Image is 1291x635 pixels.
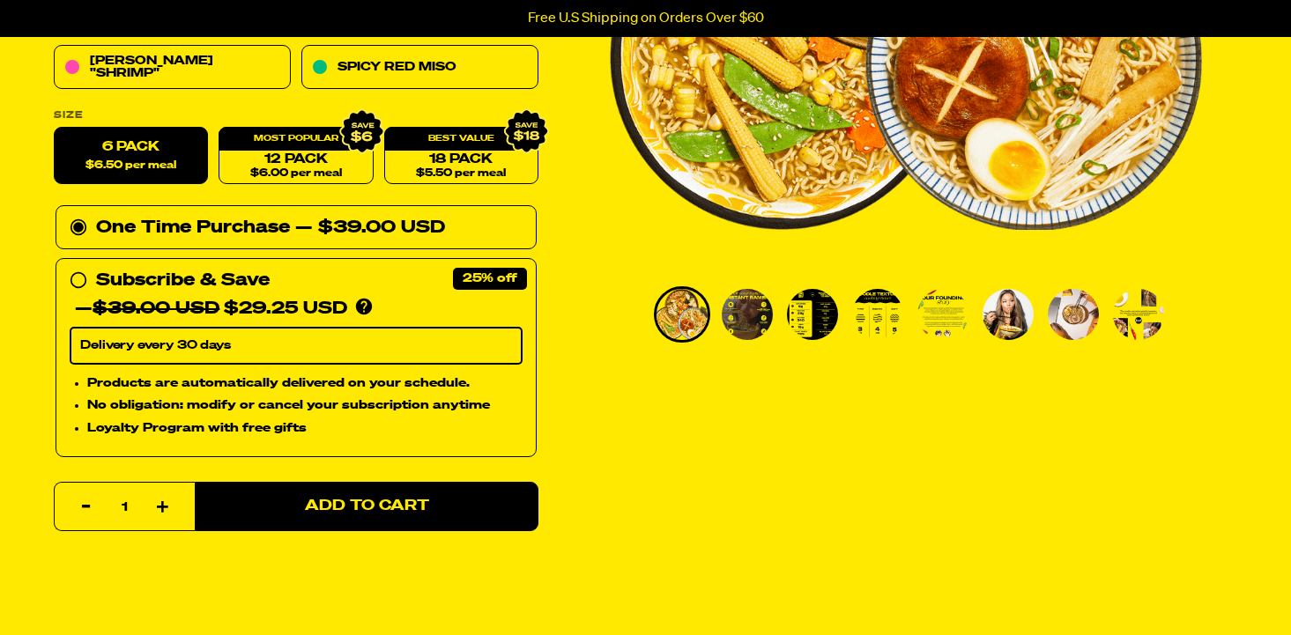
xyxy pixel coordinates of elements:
del: $39.00 USD [93,300,219,318]
iframe: Marketing Popup [9,554,186,626]
span: Add to Cart [304,499,428,514]
img: Variety Vol. 2 [722,289,773,340]
li: Go to slide 8 [1110,286,1167,343]
a: Spicy Red Miso [301,46,538,90]
div: Subscribe & Save [96,267,270,295]
li: Go to slide 2 [719,286,775,343]
button: Add to Cart [195,482,538,531]
div: — $39.00 USD [295,214,445,242]
li: Products are automatically delivered on your schedule. [87,373,523,393]
select: Subscribe & Save —$39.00 USD$29.25 USD Products are automatically delivered on your schedule. No ... [70,328,523,365]
li: Go to slide 7 [1045,286,1102,343]
p: Free U.S Shipping on Orders Over $60 [528,11,764,26]
span: $5.50 per meal [416,168,506,180]
img: Variety Vol. 2 [657,289,708,340]
span: $6.50 per meal [85,160,176,172]
img: Variety Vol. 2 [787,289,838,340]
img: Variety Vol. 2 [983,289,1034,340]
span: $6.00 per meal [249,168,341,180]
li: Go to slide 4 [850,286,906,343]
img: Variety Vol. 2 [917,289,968,340]
a: [PERSON_NAME] "Shrimp" [54,46,291,90]
li: Go to slide 3 [784,286,841,343]
img: Variety Vol. 2 [1113,289,1164,340]
li: No obligation: modify or cancel your subscription anytime [87,396,523,416]
img: Variety Vol. 2 [1048,289,1099,340]
div: One Time Purchase [70,214,523,242]
div: PDP main carousel thumbnails [610,286,1202,343]
div: — $29.25 USD [75,295,347,323]
li: Go to slide 6 [980,286,1036,343]
input: quantity [65,483,184,532]
a: 12 Pack$6.00 per meal [219,128,373,185]
li: Loyalty Program with free gifts [87,419,523,439]
label: 6 Pack [54,128,208,185]
img: Variety Vol. 2 [852,289,903,340]
li: Go to slide 1 [654,286,710,343]
label: Size [54,111,538,121]
li: Go to slide 5 [915,286,971,343]
a: 18 Pack$5.50 per meal [383,128,538,185]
